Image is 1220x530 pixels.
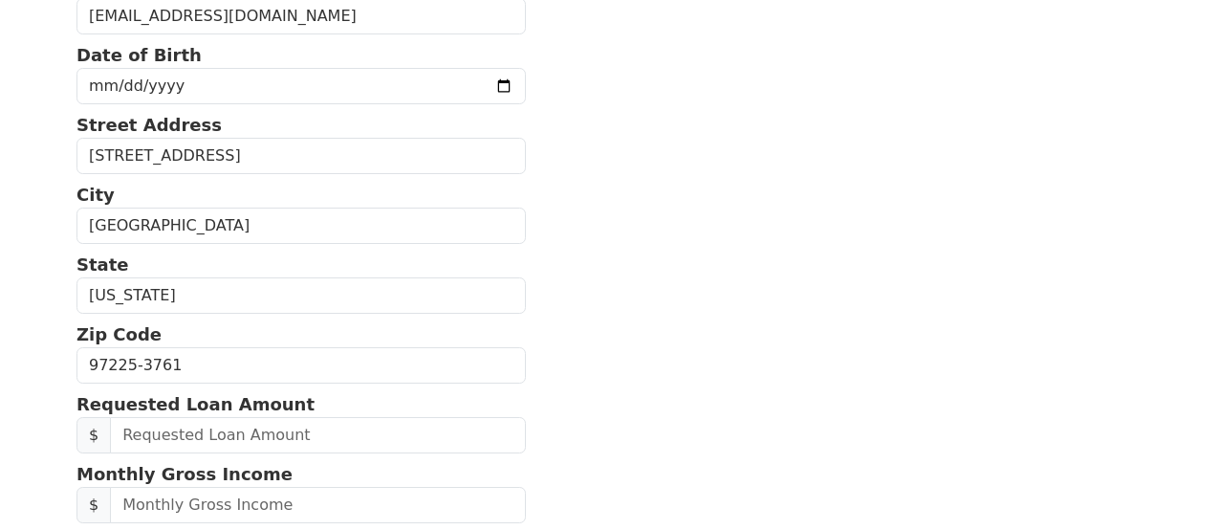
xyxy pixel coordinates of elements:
[76,115,222,135] strong: Street Address
[76,138,526,174] input: Street Address
[76,347,526,384] input: Zip Code
[76,324,162,344] strong: Zip Code
[76,487,111,523] span: $
[76,45,202,65] strong: Date of Birth
[76,417,111,453] span: $
[110,487,525,523] input: Monthly Gross Income
[76,208,526,244] input: City
[110,417,525,453] input: Requested Loan Amount
[76,394,315,414] strong: Requested Loan Amount
[76,254,129,275] strong: State
[76,185,115,205] strong: City
[76,461,526,487] p: Monthly Gross Income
